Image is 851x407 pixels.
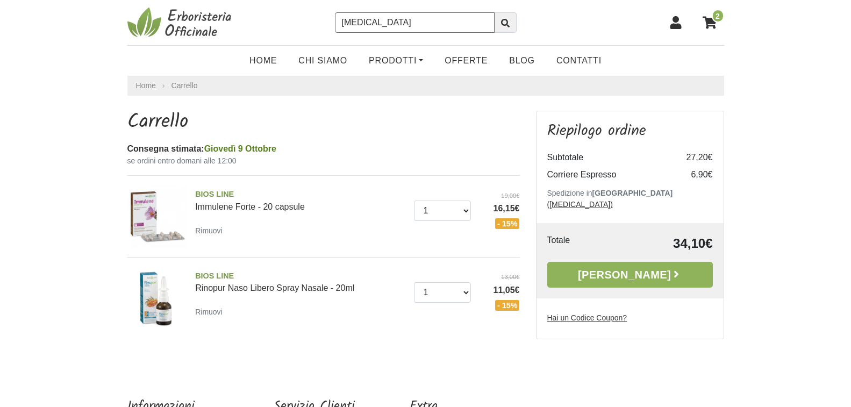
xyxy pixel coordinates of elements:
[195,189,406,201] span: BIOS LINE
[670,149,713,166] td: 27,20€
[127,6,235,39] img: Erboristeria Officinale
[712,9,724,23] span: 2
[127,111,520,134] h1: Carrello
[124,184,188,248] img: Immulene Forte - 20 capsule
[547,312,627,324] label: Hai un Codice Coupon?
[195,270,406,282] span: BIOS LINE
[547,149,670,166] td: Subtotale
[608,234,713,253] td: 34,10€
[335,12,495,33] input: Cerca
[204,144,276,153] span: Giovedì 9 Ottobre
[195,224,227,237] a: Rimuovi
[127,155,520,167] small: se ordini entro domani alle 12:00
[171,81,198,90] a: Carrello
[195,226,223,235] small: Rimuovi
[195,305,227,318] a: Rimuovi
[288,50,358,72] a: Chi Siamo
[547,200,613,209] a: ([MEDICAL_DATA])
[592,189,673,197] b: [GEOGRAPHIC_DATA]
[195,189,406,211] a: BIOS LINEImmulene Forte - 20 capsule
[136,80,156,91] a: Home
[479,273,520,282] del: 13,00€
[498,50,546,72] a: Blog
[547,188,713,210] p: Spedizione in
[670,166,713,183] td: 6,90€
[127,76,724,96] nav: breadcrumb
[697,9,724,36] a: 2
[358,50,434,72] a: Prodotti
[479,202,520,215] span: 16,15€
[547,313,627,322] u: Hai un Codice Coupon?
[547,262,713,288] a: [PERSON_NAME]
[547,234,608,253] td: Totale
[239,50,288,72] a: Home
[547,122,713,140] h3: Riepilogo ordine
[195,308,223,316] small: Rimuovi
[195,270,406,293] a: BIOS LINERinopur Naso Libero Spray Nasale - 20ml
[547,166,670,183] td: Corriere Espresso
[546,50,612,72] a: Contatti
[495,218,520,229] span: - 15%
[127,142,520,155] div: Consegna stimata:
[434,50,498,72] a: OFFERTE
[495,300,520,311] span: - 15%
[124,266,188,330] img: Rinopur Naso Libero Spray Nasale - 20ml
[479,284,520,297] span: 11,05€
[479,191,520,201] del: 19,00€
